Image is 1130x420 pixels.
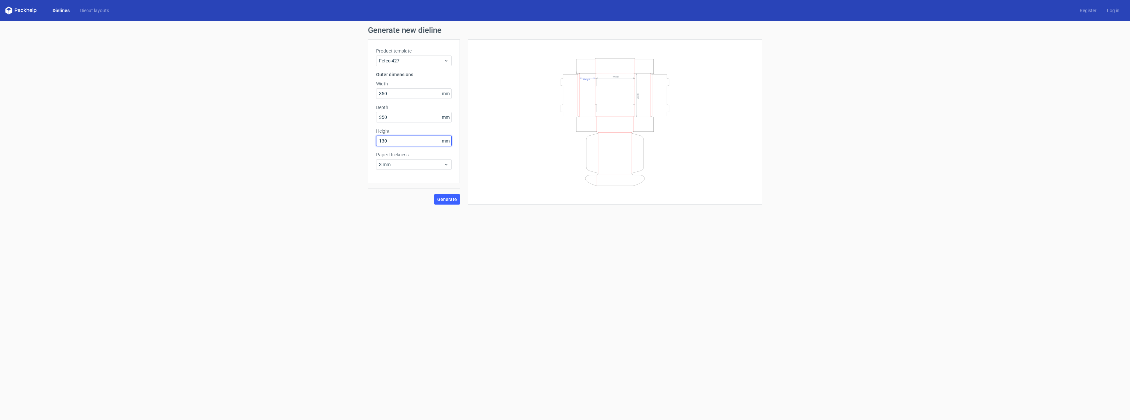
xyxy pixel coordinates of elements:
h1: Generate new dieline [368,26,762,34]
text: Depth [637,93,639,99]
text: Height [583,78,590,80]
span: Fefco 427 [379,57,444,64]
label: Height [376,128,452,134]
span: mm [440,136,451,146]
span: Generate [437,197,457,202]
text: Width [613,75,619,78]
a: Diecut layouts [75,7,114,14]
h3: Outer dimensions [376,71,452,78]
label: Width [376,80,452,87]
label: Product template [376,48,452,54]
label: Depth [376,104,452,111]
label: Paper thickness [376,151,452,158]
a: Register [1074,7,1102,14]
button: Generate [434,194,460,205]
a: Log in [1102,7,1125,14]
span: mm [440,112,451,122]
span: mm [440,89,451,99]
a: Dielines [47,7,75,14]
span: 3 mm [379,161,444,168]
